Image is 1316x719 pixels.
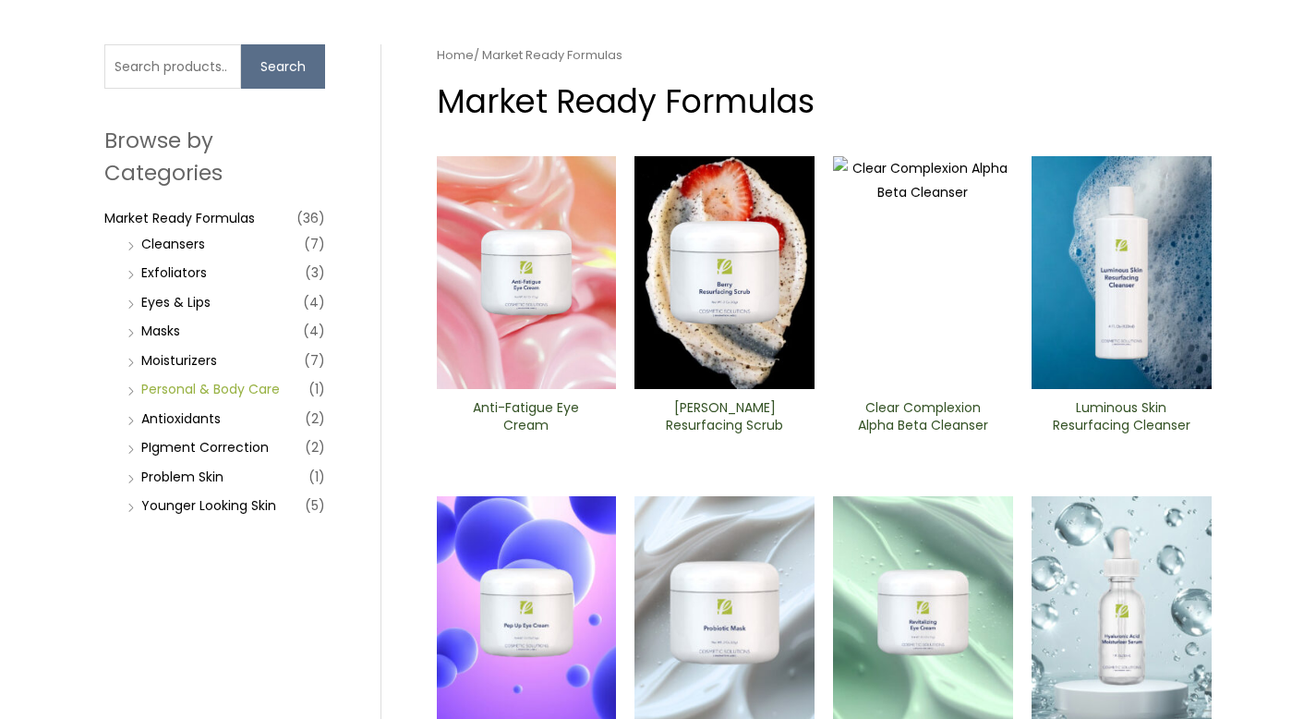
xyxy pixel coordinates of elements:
img: Luminous Skin Resurfacing ​Cleanser [1032,156,1212,389]
nav: Breadcrumb [437,44,1212,67]
span: (7) [304,347,325,373]
h2: Clear Complexion Alpha Beta ​Cleanser [849,399,997,434]
a: Moisturizers [141,351,217,370]
span: (3) [305,260,325,286]
span: (5) [305,493,325,518]
h1: Market Ready Formulas [437,79,1212,124]
span: (7) [304,231,325,257]
a: Anti-Fatigue Eye Cream [452,399,600,441]
span: (1) [308,464,325,490]
span: (36) [296,205,325,231]
span: (2) [305,434,325,460]
h2: Browse by Categories [104,125,325,188]
span: (1) [308,376,325,402]
a: Younger Looking Skin [141,496,276,515]
a: Clear Complexion Alpha Beta ​Cleanser [849,399,997,441]
span: (4) [303,289,325,315]
a: Home [437,46,474,64]
a: Cleansers [141,235,205,253]
img: Berry Resurfacing Scrub [634,156,815,389]
a: Eyes & Lips [141,293,211,311]
a: Masks [141,322,180,340]
img: Anti Fatigue Eye Cream [437,156,617,389]
a: Market Ready Formulas [104,209,255,227]
a: [PERSON_NAME] Resurfacing Scrub [650,399,799,441]
h2: Luminous Skin Resurfacing ​Cleanser [1047,399,1196,434]
a: Personal & Body Care [141,380,280,398]
a: Antioxidants [141,409,221,428]
input: Search products… [104,44,241,89]
h2: [PERSON_NAME] Resurfacing Scrub [650,399,799,434]
span: (2) [305,406,325,432]
a: PIgment Correction [141,438,269,457]
img: Clear Complexion Alpha Beta ​Cleanser [833,156,1013,389]
span: (4) [303,318,325,344]
h2: Anti-Fatigue Eye Cream [452,399,600,434]
a: Problem Skin [141,468,223,486]
button: Search [241,44,325,89]
a: Luminous Skin Resurfacing ​Cleanser [1047,399,1196,441]
a: Exfoliators [141,263,207,282]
